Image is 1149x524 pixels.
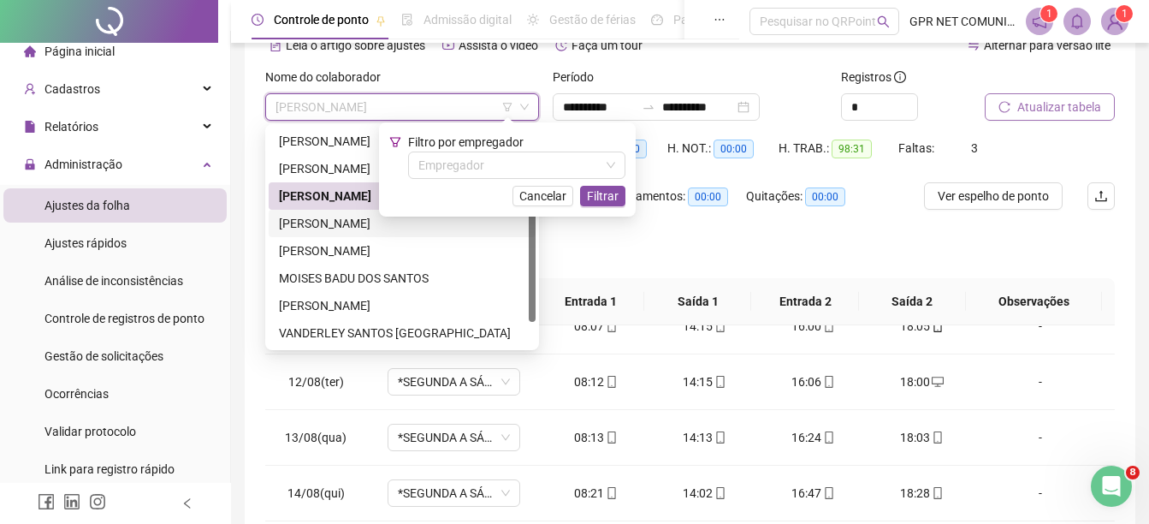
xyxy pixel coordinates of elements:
div: MOISES BADU DOS SANTOS [269,265,536,292]
span: ellipsis [714,14,726,26]
span: sun [527,14,539,26]
span: 00:00 [688,188,728,206]
span: Filtrar [587,187,619,205]
div: - [990,372,1091,391]
div: ANA CAROLINA PACHECO SANTOS [269,155,536,182]
th: Observações [966,278,1102,325]
span: Validar protocolo [44,425,136,438]
span: Link para registro rápido [44,462,175,476]
span: Controle de registros de ponto [44,312,204,325]
span: mobile [930,487,944,499]
span: swap-right [642,100,655,114]
span: filter [502,102,512,112]
span: 1 [1122,8,1128,20]
span: Gestão de solicitações [44,349,163,363]
div: CAMILA BARBOSA DE SOUZA NASCIMENTO [269,182,536,210]
span: Registros [841,68,906,86]
div: JHON CLEITON SOARES CAVALCANTE [269,210,536,237]
button: Cancelar [512,186,573,206]
th: Saída 2 [859,278,966,325]
span: *SEGUNDA A SÁBADO [398,480,510,506]
div: 08:12 [555,372,637,391]
div: 18:00 [881,372,962,391]
span: mobile [604,376,618,388]
div: [PERSON_NAME] [279,241,525,260]
span: file-done [401,14,413,26]
div: 08:21 [555,484,637,503]
span: mobile [713,320,726,332]
div: 14:15 [664,317,745,336]
span: mobile [821,432,835,444]
span: Faça um tour [572,39,643,52]
span: desktop [930,376,944,388]
label: Período [553,68,605,86]
span: linkedin [63,493,80,510]
span: history [555,39,567,51]
div: Lançamentos: [609,187,746,206]
span: down [606,160,616,170]
span: Página inicial [44,45,115,58]
span: bell [1069,14,1085,29]
span: search [877,15,890,28]
span: swap [968,39,980,51]
div: PABLO OLIVERA BOMFOIM [269,292,536,319]
div: 08:13 [555,428,637,447]
span: mobile [930,320,944,332]
button: Ver espelho de ponto [924,182,1063,210]
div: 14:02 [664,484,745,503]
span: Observações [980,292,1088,311]
span: Ajustes da folha [44,199,130,212]
span: Atualizar tabela [1017,98,1101,116]
span: 98:31 [832,140,872,158]
span: Painel do DP [673,13,740,27]
div: 16:47 [773,484,854,503]
span: Gestão de férias [549,13,636,27]
span: Leia o artigo sobre ajustes [286,39,425,52]
span: mobile [821,487,835,499]
span: 00:00 [714,140,754,158]
div: 18:28 [881,484,962,503]
span: pushpin [376,15,386,26]
div: 14:13 [664,428,745,447]
span: 1 [1046,8,1052,20]
div: VANDERLEY SANTOS VILA NOVA [269,319,536,347]
div: - [990,428,1091,447]
span: notification [1032,14,1047,29]
span: 3 [971,141,978,155]
div: MARIA LUIZA SOUZA NASCIMENTO [269,237,536,265]
span: reload [998,101,1010,113]
div: 18:05 [881,317,962,336]
span: youtube [442,39,454,51]
span: mobile [930,432,944,444]
span: GPR NET COMUNICACOES EIRELLE [909,12,1016,31]
span: Relatórios [44,120,98,134]
span: mobile [604,320,618,332]
div: [PERSON_NAME] [279,214,525,233]
span: 8 [1126,466,1140,479]
sup: 1 [1040,5,1057,22]
span: mobile [713,432,726,444]
span: user-add [24,83,36,95]
div: 16:00 [773,317,854,336]
div: 14:15 [664,372,745,391]
span: 00:00 [805,188,845,206]
span: *SEGUNDA A SÁBADO [398,369,510,395]
div: H. TRAB.: [779,139,898,158]
div: H. NOT.: [667,139,779,158]
span: file-text [269,39,281,51]
span: Alternar para versão lite [984,39,1111,52]
span: Faltas: [898,141,937,155]
img: 13902 [1102,9,1128,34]
span: filter [389,136,401,148]
button: Atualizar tabela [985,93,1115,121]
iframe: Intercom live chat [1091,466,1132,507]
span: Filtro por empregador [408,135,524,149]
span: clock-circle [252,14,264,26]
span: mobile [604,487,618,499]
span: lock [24,158,36,170]
span: Administração [44,158,122,171]
span: 13/08(qua) [285,431,346,444]
div: 16:06 [773,372,854,391]
div: - [990,484,1091,503]
span: CAMILA BARBOSA DE SOUZA NASCIMENTO [275,94,529,120]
